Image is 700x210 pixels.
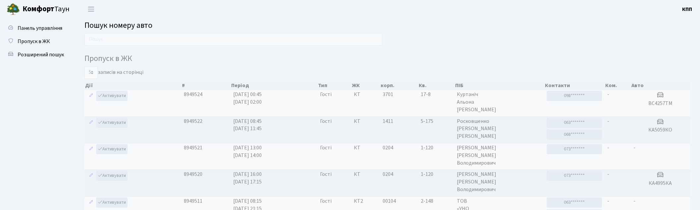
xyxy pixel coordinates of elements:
[233,171,262,185] span: [DATE] 16:00 [DATE] 17:15
[233,91,262,106] span: [DATE] 00:45 [DATE] 02:00
[181,81,230,90] th: #
[607,171,609,178] span: -
[84,33,382,46] input: Пошук
[354,197,377,205] span: КТ2
[457,118,541,140] span: Росковшенко [PERSON_NAME] [PERSON_NAME]
[421,197,452,205] span: 2-148
[184,197,202,205] span: 8949511
[231,81,317,90] th: Період
[383,171,393,178] span: 0204
[7,3,20,16] img: logo.png
[184,171,202,178] span: 8949520
[87,144,95,154] a: Редагувати
[96,118,128,128] a: Активувати
[184,144,202,151] span: 8949521
[87,118,95,128] a: Редагувати
[84,66,98,79] select: записів на сторінці
[421,171,452,178] span: 1-120
[320,144,332,152] span: Гості
[421,118,452,125] span: 5-175
[23,4,70,15] span: Таун
[633,127,687,133] h5: КА5059КО
[457,144,541,167] span: [PERSON_NAME] [PERSON_NAME] Володимирович
[96,171,128,181] a: Активувати
[682,5,692,13] a: КПП
[633,100,687,107] h5: ВС4257ТМ
[87,197,95,208] a: Редагувати
[380,81,418,90] th: корп.
[87,171,95,181] a: Редагувати
[455,81,544,90] th: ПІБ
[421,91,452,98] span: 17-8
[383,197,396,205] span: 00104
[607,144,609,151] span: -
[631,81,690,90] th: Авто
[457,171,541,193] span: [PERSON_NAME] [PERSON_NAME] Володимирович
[184,118,202,125] span: 8949522
[84,20,152,31] span: Пошук номеру авто
[96,91,128,101] a: Активувати
[544,81,605,90] th: Контакти
[23,4,54,14] b: Комфорт
[3,48,70,61] a: Розширений пошук
[354,91,377,98] span: КТ
[633,180,687,186] h5: КА4995КА
[457,91,541,114] span: Куртаніч Альона [PERSON_NAME]
[84,81,181,90] th: Дії
[320,197,332,205] span: Гості
[383,144,393,151] span: 0204
[320,91,332,98] span: Гості
[682,6,692,13] b: КПП
[607,118,609,125] span: -
[383,118,393,125] span: 1411
[83,4,99,15] button: Переключити навігацію
[418,81,454,90] th: Кв.
[383,91,393,98] span: 3701
[354,144,377,152] span: КТ
[233,144,262,159] span: [DATE] 13:00 [DATE] 14:00
[320,118,332,125] span: Гості
[605,81,631,90] th: Ком.
[633,144,635,151] span: -
[633,197,635,205] span: -
[354,171,377,178] span: КТ
[320,171,332,178] span: Гості
[96,197,128,208] a: Активувати
[84,66,143,79] label: записів на сторінці
[607,197,609,205] span: -
[18,51,64,58] span: Розширений пошук
[317,81,351,90] th: Тип
[84,54,690,64] h4: Пропуск в ЖК
[87,91,95,101] a: Редагувати
[18,25,62,32] span: Панель управління
[607,91,609,98] span: -
[421,144,452,152] span: 1-120
[18,38,50,45] span: Пропуск в ЖК
[3,35,70,48] a: Пропуск в ЖК
[3,22,70,35] a: Панель управління
[351,81,380,90] th: ЖК
[184,91,202,98] span: 8949524
[96,144,128,154] a: Активувати
[233,118,262,132] span: [DATE] 08:45 [DATE] 11:45
[354,118,377,125] span: КТ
